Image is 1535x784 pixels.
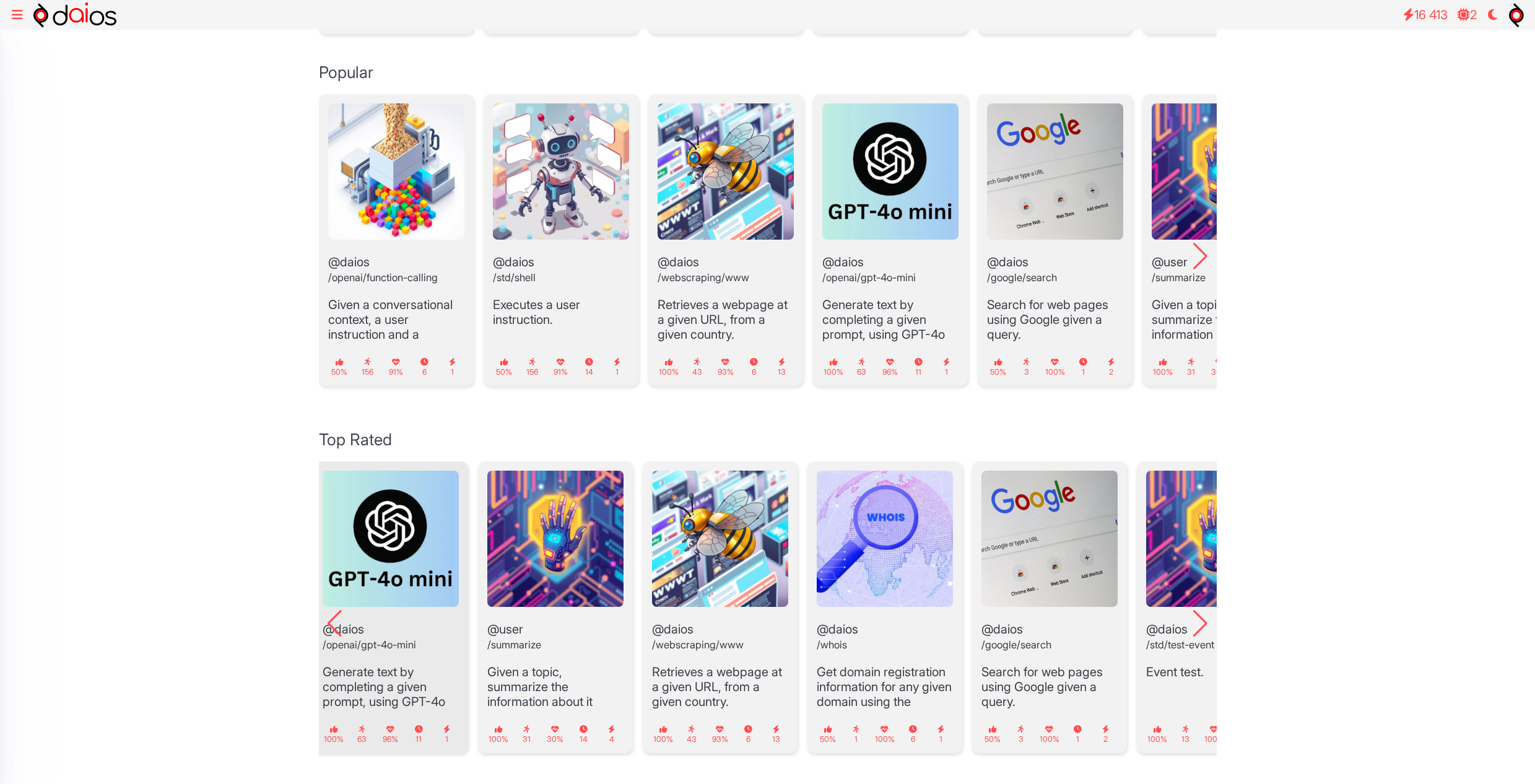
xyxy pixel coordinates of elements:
small: /std/shell [493,271,536,284]
small: 1 [449,357,456,377]
small: /openai/function-calling [328,271,438,284]
img: webscraping.webp [658,103,794,240]
small: 93% [718,357,734,377]
small: /google/search [987,271,1057,284]
header: @daios [822,103,959,297]
header: @daios [981,471,1118,664]
small: 6 [750,357,758,377]
div: 4 / 16 [813,94,968,386]
a: 16 413 [1397,2,1454,27]
img: google-search.webp [981,471,1118,607]
small: 100% [324,725,344,744]
div: 9 / 19 [807,461,962,753]
small: 50% [820,725,836,744]
small: 63 [857,357,866,377]
header: @user [487,471,624,664]
small: 100% [1147,725,1167,744]
small: 43 [692,357,702,377]
div: 2 / 16 [484,94,638,386]
div: 6 / 19 [313,461,468,753]
img: openai-gpt-4o-mini.webp [822,103,959,240]
small: 1 [853,725,859,744]
img: google-search.webp [987,103,1123,240]
img: Featured-3.jpg [817,471,953,607]
small: /webscraping/www [652,638,744,651]
small: 43 [687,725,697,744]
div: 3 / 16 [648,94,803,386]
span: 2 [1470,7,1477,22]
small: 50% [496,357,512,377]
small: 156 [526,357,538,377]
small: 50% [331,357,347,377]
img: openai-function-calling.webp [328,103,464,240]
small: /webscraping/www [658,271,749,284]
small: 50% [985,725,1001,744]
div: Next slide [1185,608,1217,640]
small: /openai/gpt-4o-mini [822,271,916,284]
h3: Top Rated [319,430,1217,449]
img: webscraping.webp [652,471,788,607]
small: 91% [554,357,568,377]
small: 6 [744,725,752,744]
header: @daios [1146,471,1282,664]
small: /openai/gpt-4o-mini [323,638,416,651]
div: 7 / 19 [478,461,633,753]
small: 31 [1187,357,1195,377]
img: standard-tool.webp [1152,103,1288,240]
small: /google/search [981,638,1051,651]
small: 30% [547,725,563,744]
img: openai-gpt-4o-mini.webp [323,471,459,607]
img: logo-h.svg [33,2,116,27]
small: 1 [1074,725,1082,744]
p: Given a topic, summarize the information about it found in the web. [1152,297,1288,357]
img: standard-tool.webp [1146,471,1282,607]
small: 93% [712,725,728,744]
img: shell.webp [493,103,629,240]
img: standard-tool.webp [487,471,624,607]
small: 1 [443,725,450,744]
p: Generate text by completing a given prompt, using GPT-4o Mini. [822,297,959,357]
header: @daios [987,103,1123,297]
small: 6 [909,725,917,744]
header: @daios [658,103,794,297]
small: 100% [659,357,679,377]
div: 6 / 16 [1142,94,1297,386]
small: 63 [357,725,367,744]
small: 11 [915,357,923,377]
p: Given a conversational context, a user instruction and a function name, figure out what the funct... [328,297,464,386]
small: 1 [943,357,950,377]
small: 96% [383,725,398,744]
small: 156 [362,357,373,377]
header: @daios [323,471,459,664]
p: Retrieves a webpage at a given URL, from a given country. [652,664,788,709]
small: 14 [585,357,593,377]
small: 100% [1153,357,1173,377]
div: Previous slide [319,608,351,640]
small: 1 [1079,357,1087,377]
div: Next slide [1185,240,1217,272]
div: 10 / 19 [972,461,1127,753]
small: 1 [937,725,944,744]
header: @daios [652,471,788,664]
header: @daios [817,471,953,664]
div: 5 / 16 [978,94,1133,386]
a: 2 [1451,2,1483,27]
p: Generate text by completing a given prompt, using GPT-4o Mini. [323,664,459,724]
small: 14 [580,725,588,744]
small: 6 [420,357,428,377]
small: 50% [990,357,1006,377]
small: 2 [1102,725,1109,744]
small: 3 [1023,357,1030,377]
div: 1 / 16 [319,94,474,386]
small: 2 [1108,357,1115,377]
p: Executes a user instruction. [493,297,629,327]
small: 96% [882,357,898,377]
h3: Popular [319,63,1217,82]
small: 13 [1181,725,1189,744]
div: 8 / 19 [643,461,798,753]
small: 100% [824,357,843,377]
p: Given a topic, summarize the information about it found in the web. [487,664,624,724]
small: /std/test-event [1146,638,1214,651]
small: 1 [614,357,620,377]
p: Get domain registration information for any given domain using the WHOIS protocol. [817,664,953,724]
